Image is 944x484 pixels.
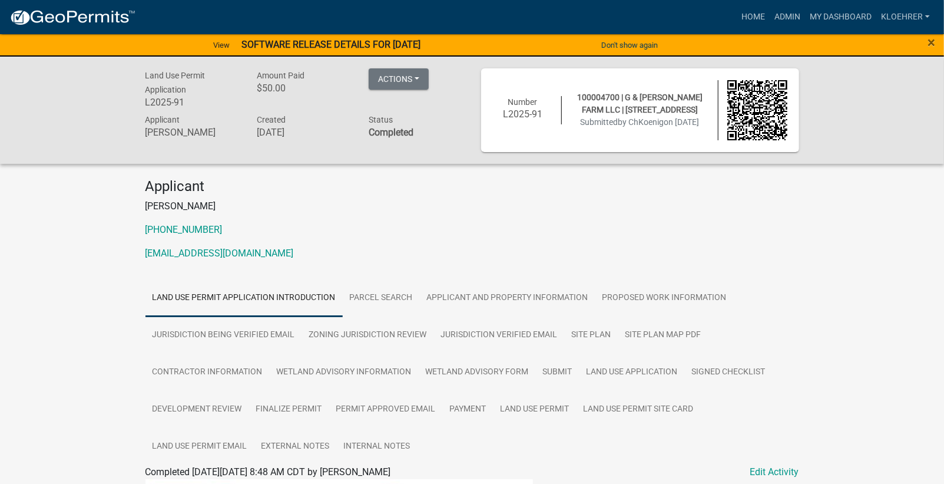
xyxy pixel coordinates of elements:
[577,391,701,429] a: Land Use Permit Site Card
[369,127,413,138] strong: Completed
[595,279,734,317] a: Proposed Work Information
[257,127,351,138] h6: [DATE]
[145,466,391,478] span: Completed [DATE][DATE] 8:48 AM CDT by [PERSON_NAME]
[581,117,700,127] span: Submitted on [DATE]
[145,279,343,317] a: Land Use Permit Application Introduction
[928,35,935,50] button: Close
[928,34,935,51] span: ×
[565,317,618,354] a: Site Plan
[241,39,420,50] strong: SOFTWARE RELEASE DETAILS FOR [DATE]
[577,93,703,114] span: 100004700 | G & [PERSON_NAME] FARM LLC | [STREET_ADDRESS]
[145,199,799,213] p: [PERSON_NAME]
[618,117,664,127] span: by ChKoenig
[302,317,434,354] a: Zoning Jurisdiction Review
[805,6,876,28] a: My Dashboard
[145,391,249,429] a: Development Review
[536,354,579,391] a: Submit
[685,354,773,391] a: Signed Checklist
[145,178,799,195] h4: Applicant
[145,71,206,94] span: Land Use Permit Application
[420,279,595,317] a: Applicant and Property Information
[343,279,420,317] a: Parcel search
[145,115,180,124] span: Applicant
[145,317,302,354] a: Jurisdiction Being Verified Email
[257,115,286,124] span: Created
[876,6,935,28] a: kloehrer
[493,108,553,120] h6: L2025-91
[145,248,294,259] a: [EMAIL_ADDRESS][DOMAIN_NAME]
[145,97,240,108] h6: L2025-91
[508,97,537,107] span: Number
[443,391,493,429] a: Payment
[254,428,337,466] a: External Notes
[727,80,787,140] img: QR code
[369,68,429,90] button: Actions
[419,354,536,391] a: Wetland Advisory Form
[579,354,685,391] a: Land Use Application
[750,465,799,479] a: Edit Activity
[249,391,329,429] a: Finalize Permit
[145,428,254,466] a: Land Use Permit Email
[434,317,565,354] a: Jurisdiction verified email
[145,354,270,391] a: Contractor Information
[257,83,351,94] h6: $50.00
[257,71,304,80] span: Amount Paid
[618,317,708,354] a: Site Plan Map PDF
[145,127,240,138] h6: [PERSON_NAME]
[329,391,443,429] a: Permit Approved Email
[369,115,393,124] span: Status
[737,6,770,28] a: Home
[337,428,418,466] a: Internal Notes
[770,6,805,28] a: Admin
[270,354,419,391] a: Wetland Advisory Information
[493,391,577,429] a: Land Use Permit
[597,35,663,55] button: Don't show again
[145,224,223,235] a: [PHONE_NUMBER]
[208,35,234,55] a: View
